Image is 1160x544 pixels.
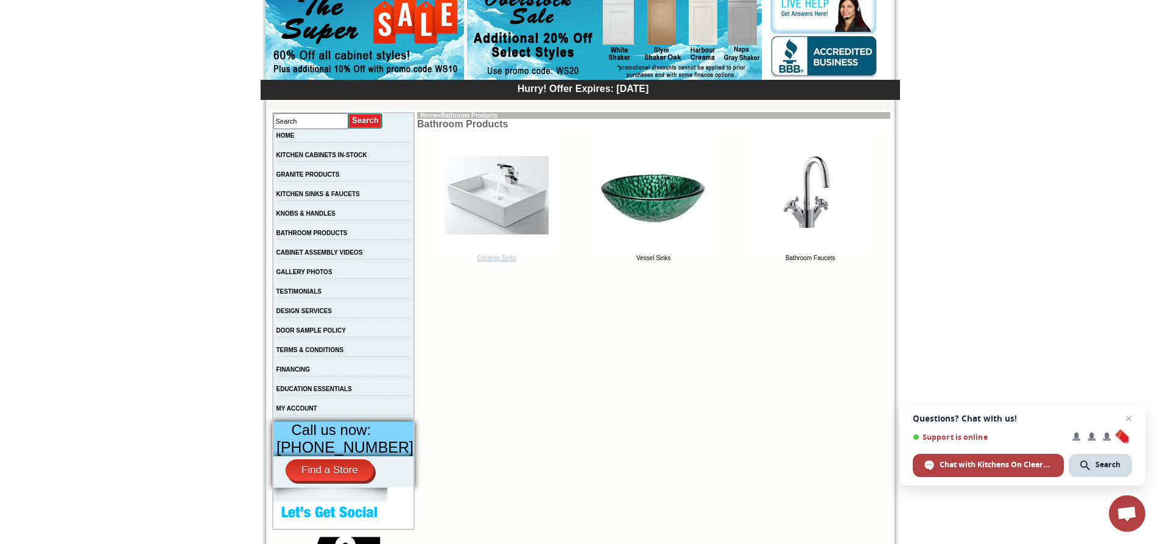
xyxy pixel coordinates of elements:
span: Search [1095,459,1120,470]
div: Open chat [1109,495,1145,532]
img: Bathroom Faucets [750,133,871,255]
a: KITCHEN SINKS & FAUCETS [276,191,360,197]
a: TESTIMONIALS [276,288,322,295]
span: Chat with Kitchens On Clearance [940,459,1052,470]
a: Vessel Sinks [592,249,714,261]
a: GRANITE PRODUCTS [276,171,340,178]
a: Home [421,112,438,119]
img: Ceramic Sinks [436,133,558,255]
span: Support is online [913,433,1064,442]
div: Hurry! Offer Expires: [DATE] [267,82,900,94]
a: Bathroom Faucets [750,249,871,261]
span: Close chat [1122,411,1136,426]
a: FINANCING [276,366,311,373]
a: KNOBS & HANDLES [276,210,336,217]
a: HOME [276,132,295,139]
a: MY ACCOUNT [276,405,317,412]
img: Vessel Sinks [592,133,714,255]
span: Questions? Chat with us! [913,414,1132,423]
span: [PHONE_NUMBER] [276,439,413,456]
a: BATHROOM PRODUCTS [276,230,348,236]
a: DOOR SAMPLE POLICY [276,327,346,334]
td: Bathroom Products [417,119,890,130]
a: GALLERY PHOTOS [276,269,332,275]
input: Submit [348,113,383,129]
a: CABINET ASSEMBLY VIDEOS [276,249,363,256]
a: KITCHEN CABINETS IN-STOCK [276,152,367,158]
a: Find a Store [286,459,374,481]
span: Call us now: [292,422,371,438]
a: DESIGN SERVICES [276,308,332,314]
td: » [417,112,890,119]
div: Search [1069,454,1132,477]
a: Ceramic Sinks [436,249,558,261]
div: Chat with Kitchens On Clearance [913,454,1064,477]
a: Bathroom Products [441,112,497,119]
a: EDUCATION ESSENTIALS [276,386,352,392]
a: TERMS & CONDITIONS [276,347,344,353]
